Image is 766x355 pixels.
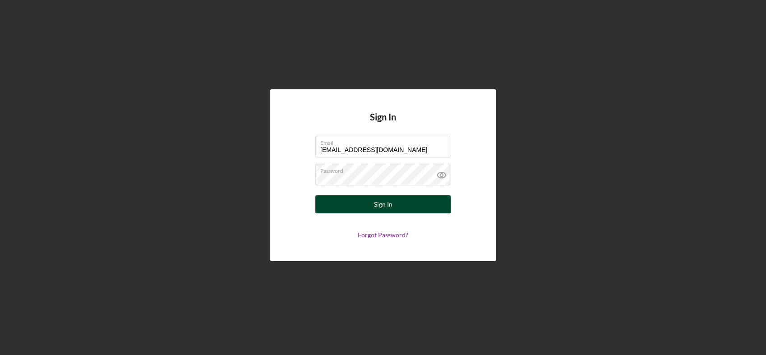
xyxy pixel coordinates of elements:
div: Sign In [374,195,392,213]
h4: Sign In [370,112,396,136]
label: Password [320,164,450,174]
label: Email [320,136,450,146]
a: Forgot Password? [358,231,408,239]
button: Sign In [315,195,451,213]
